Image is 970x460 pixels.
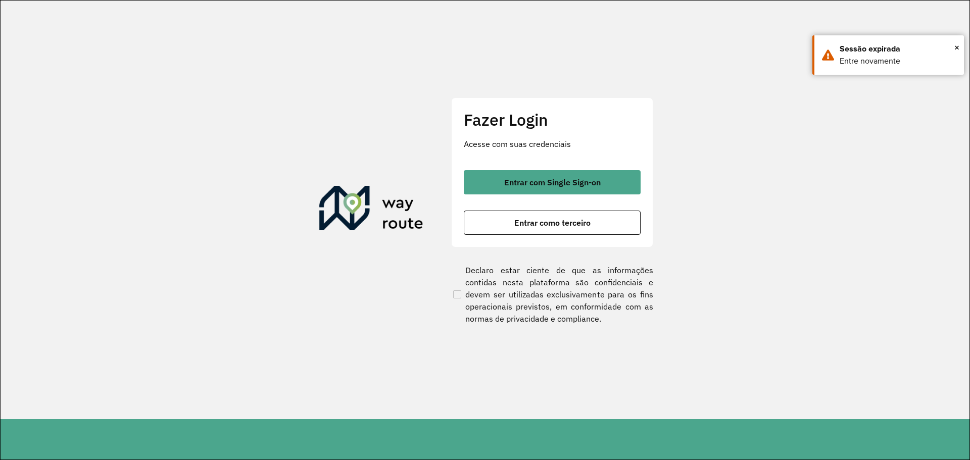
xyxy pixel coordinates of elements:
img: Roteirizador AmbevTech [319,186,423,234]
button: button [464,170,641,194]
div: Sessão expirada [840,43,956,55]
h2: Fazer Login [464,110,641,129]
button: button [464,211,641,235]
span: Entrar com Single Sign-on [504,178,601,186]
button: Close [954,40,959,55]
span: × [954,40,959,55]
div: Entre novamente [840,55,956,67]
p: Acesse com suas credenciais [464,138,641,150]
span: Entrar como terceiro [514,219,591,227]
label: Declaro estar ciente de que as informações contidas nesta plataforma são confidenciais e devem se... [451,264,653,325]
